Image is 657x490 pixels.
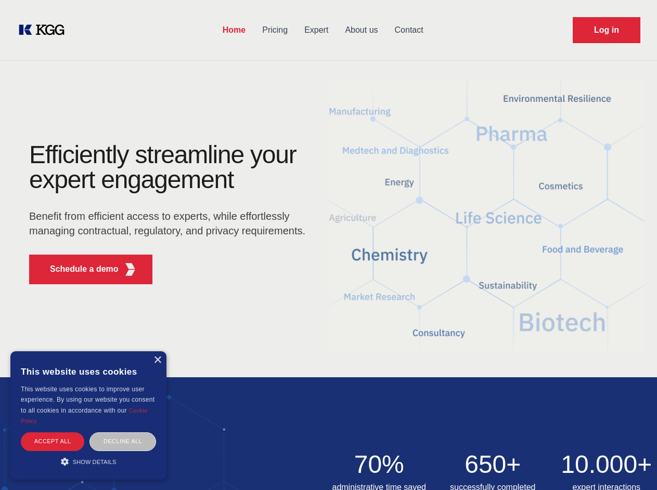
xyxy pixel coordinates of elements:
p: Benefit from efficient access to experts, while effortlessly managing contractual, regulatory, an... [29,209,312,238]
h1: Efficiently streamline your expert engagement [29,142,312,192]
div: This website uses cookies [21,359,156,384]
iframe: Chat Widget [605,440,657,490]
a: Request Demo [573,17,640,43]
a: Expert [296,17,337,44]
div: Close [153,356,161,364]
a: Pricing [254,17,296,44]
a: Home [214,17,254,44]
a: About us [337,17,386,44]
a: Cookie Policy [21,407,148,424]
a: KOL Knowledge Platform: Talk to Key External Experts (KEE) [17,22,73,38]
div: Accept all [21,432,84,451]
p: Schedule a demo [50,263,119,275]
span: This website uses cookies to improve user experience. By using our website you consent to all coo... [21,386,154,414]
img: KGG Fifth Element RED [329,68,645,367]
h2: 70% [329,452,430,477]
h2: 650+ [442,452,544,477]
a: Contact [387,17,432,44]
button: Schedule a demoKGG Fifth Element RED [29,255,152,284]
img: KGG Fifth Element RED [124,263,137,276]
div: Show details [21,456,156,467]
span: Show details [73,459,117,465]
div: Decline all [89,432,156,451]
